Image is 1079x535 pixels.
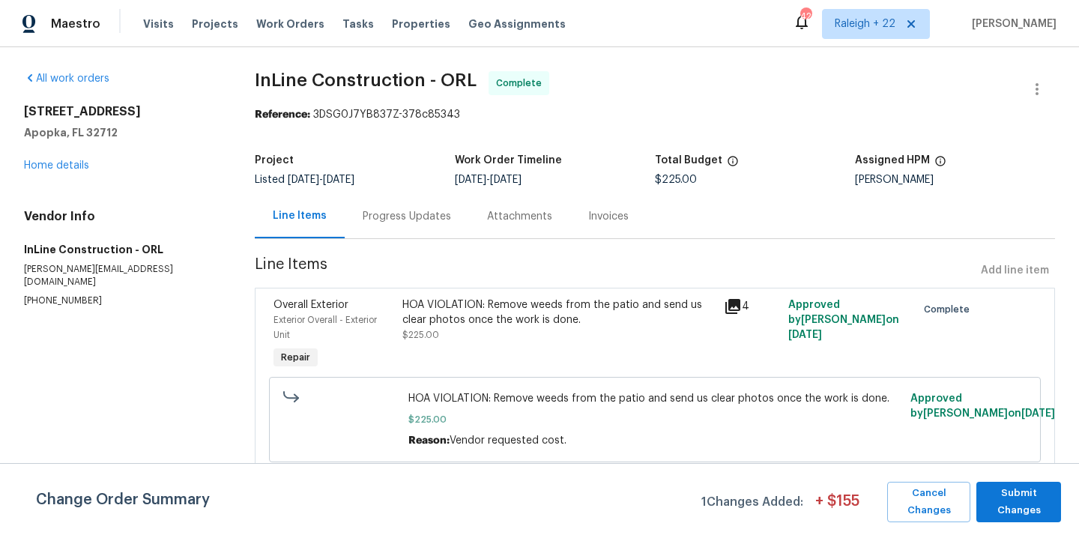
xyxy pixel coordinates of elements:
[855,175,1055,185] div: [PERSON_NAME]
[815,494,859,522] span: + $ 155
[342,19,374,29] span: Tasks
[934,155,946,175] span: The hpm assigned to this work order.
[24,160,89,171] a: Home details
[887,482,970,522] button: Cancel Changes
[143,16,174,31] span: Visits
[24,263,219,288] p: [PERSON_NAME][EMAIL_ADDRESS][DOMAIN_NAME]
[273,300,348,310] span: Overall Exterior
[275,350,316,365] span: Repair
[273,208,327,223] div: Line Items
[392,16,450,31] span: Properties
[408,391,901,406] span: HOA VIOLATION: Remove weeds from the patio and send us clear photos once the work is done.
[24,209,219,224] h4: Vendor Info
[455,175,486,185] span: [DATE]
[256,16,324,31] span: Work Orders
[788,300,899,340] span: Approved by [PERSON_NAME] on
[323,175,354,185] span: [DATE]
[724,297,779,315] div: 4
[255,175,354,185] span: Listed
[800,9,811,24] div: 422
[895,485,963,519] span: Cancel Changes
[51,16,100,31] span: Maestro
[363,209,451,224] div: Progress Updates
[255,109,310,120] b: Reference:
[408,435,450,446] span: Reason:
[24,125,219,140] h5: Apopka, FL 32712
[910,393,1055,419] span: Approved by [PERSON_NAME] on
[984,485,1054,519] span: Submit Changes
[255,155,294,166] h5: Project
[455,175,522,185] span: -
[24,294,219,307] p: [PHONE_NUMBER]
[273,315,377,339] span: Exterior Overall - Exterior Unit
[701,488,803,522] span: 1 Changes Added:
[455,155,562,166] h5: Work Order Timeline
[36,482,210,522] span: Change Order Summary
[408,412,901,427] span: $225.00
[1021,408,1055,419] span: [DATE]
[255,71,477,89] span: InLine Construction - ORL
[727,155,739,175] span: The total cost of line items that have been proposed by Opendoor. This sum includes line items th...
[450,435,566,446] span: Vendor requested cost.
[24,73,109,84] a: All work orders
[490,175,522,185] span: [DATE]
[24,104,219,119] h2: [STREET_ADDRESS]
[402,330,439,339] span: $225.00
[924,302,976,317] span: Complete
[588,209,629,224] div: Invoices
[966,16,1057,31] span: [PERSON_NAME]
[788,330,822,340] span: [DATE]
[255,257,975,285] span: Line Items
[288,175,319,185] span: [DATE]
[496,76,548,91] span: Complete
[288,175,354,185] span: -
[24,242,219,257] h5: InLine Construction - ORL
[655,175,697,185] span: $225.00
[255,107,1055,122] div: 3DSG0J7YB837Z-378c85343
[976,482,1061,522] button: Submit Changes
[835,16,895,31] span: Raleigh + 22
[655,155,722,166] h5: Total Budget
[402,297,715,327] div: HOA VIOLATION: Remove weeds from the patio and send us clear photos once the work is done.
[192,16,238,31] span: Projects
[855,155,930,166] h5: Assigned HPM
[468,16,566,31] span: Geo Assignments
[487,209,552,224] div: Attachments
